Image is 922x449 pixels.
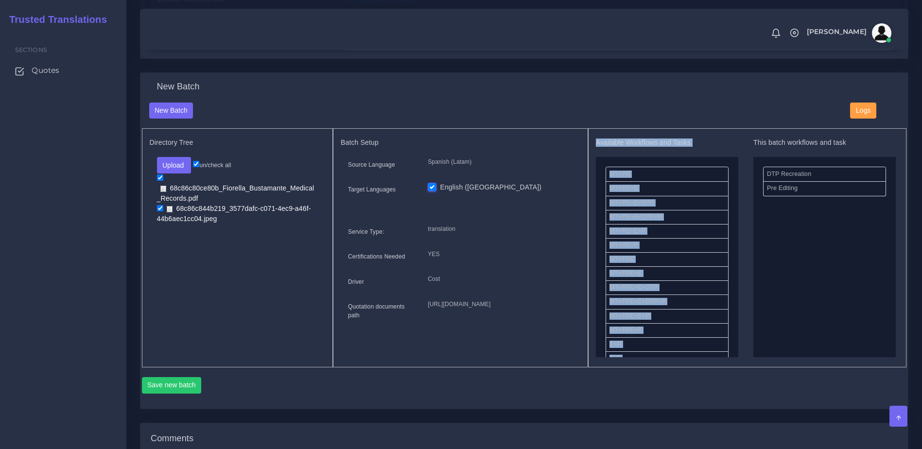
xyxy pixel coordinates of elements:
[606,238,729,253] li: MT+PE+P
[606,280,729,295] li: MT+FPE+E+DTP
[606,294,729,309] li: MT+FPE+E+DTP+P
[193,161,231,170] label: un/check all
[348,160,395,169] label: Source Language
[856,106,870,114] span: Logs
[763,167,886,182] li: DTP Recreation
[802,23,895,43] a: [PERSON_NAME]avatar
[428,299,573,310] p: [URL][DOMAIN_NAME]
[348,185,396,194] label: Target Languages
[348,252,405,261] label: Certifications Needed
[807,28,867,35] span: [PERSON_NAME]
[606,196,729,210] li: MT+PE+E+DTP
[157,184,314,203] a: 68c86c80ce80b_Fiorella_Bustamante_Medical_Records.pdf
[606,266,729,281] li: MT+FPE+E
[850,103,876,119] button: Logs
[428,224,573,234] p: translation
[606,252,729,267] li: MT+FPE
[348,227,384,236] label: Service Type:
[428,249,573,259] p: YES
[606,167,729,182] li: MT+PE
[348,302,413,320] label: Quotation documents path
[32,65,59,76] span: Quotes
[763,181,886,196] li: Pre Editing
[2,14,107,25] h2: Trusted Translations
[341,138,580,147] h5: Batch Setup
[606,210,729,224] li: MT+PE+E+DTP+P
[157,157,191,173] button: Upload
[872,23,891,43] img: avatar
[440,182,541,192] label: English ([GEOGRAPHIC_DATA])
[428,157,573,167] p: Spanish (Latam)
[428,274,573,284] p: Cost
[606,309,729,324] li: MT+FPE+E+P
[606,224,729,239] li: MT+PE+E+P
[142,377,202,394] button: Save new batch
[150,138,326,147] h5: Directory Tree
[2,12,107,28] a: Trusted Translations
[157,82,199,92] h4: New Batch
[606,181,729,196] li: MT+PE+E
[193,161,199,167] input: un/check all
[606,351,729,366] li: T+E
[15,46,47,53] span: Sections
[753,138,896,147] h5: This batch workflows and task
[149,106,193,114] a: New Batch
[157,204,311,224] a: 68c86c844b219_3577dafc-c071-4ec9-a46f-44b6aec1cc04.jpeg
[596,138,738,147] h5: Available Workflows and Tasks
[606,323,729,338] li: MT+FPE+P
[606,337,729,352] li: E+P
[348,277,364,286] label: Driver
[7,60,119,81] a: Quotes
[149,103,193,119] button: New Batch
[151,433,193,444] h4: Comments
